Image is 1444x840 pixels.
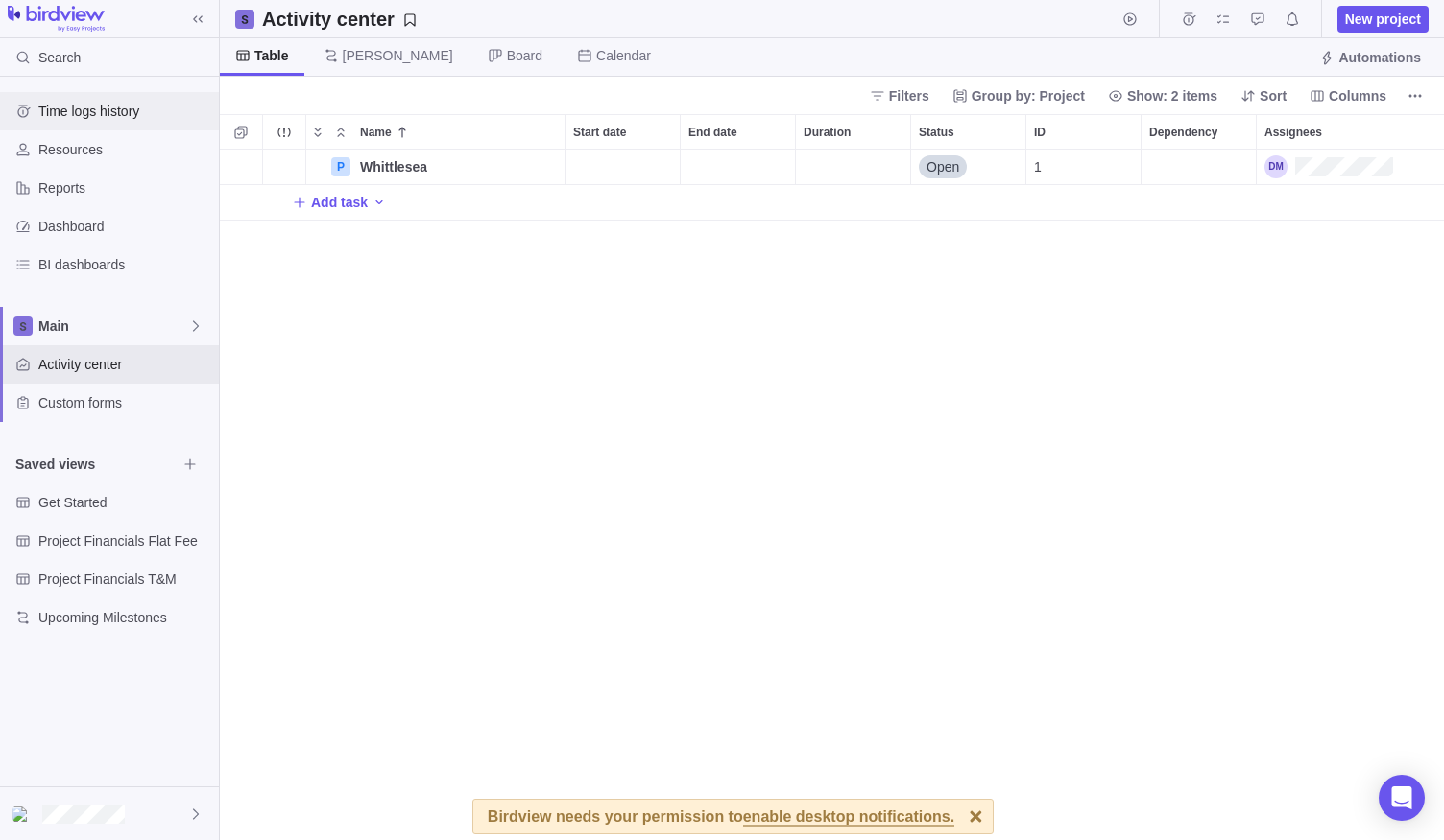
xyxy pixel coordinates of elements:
span: End date [688,123,737,142]
span: Columns [1329,86,1386,105]
span: Main [38,316,188,336]
span: Time logs history [38,102,211,121]
span: Columns [1302,82,1394,109]
span: Add task [292,189,368,216]
div: ID [1026,150,1142,185]
span: Get Started [38,493,211,512]
span: Selection mode [228,119,254,146]
span: Collapse [329,119,352,146]
span: Browse views [177,451,204,478]
span: Filters [889,86,929,105]
span: Open [927,157,959,176]
div: Status [911,150,1026,185]
span: Start timer [1117,6,1143,33]
span: My assignments [1210,6,1237,33]
div: Name [306,150,566,185]
span: Save your current layout and filters as a View [254,6,425,33]
div: P [331,157,350,176]
a: Notifications [1279,14,1306,30]
span: Custom forms [38,393,211,412]
span: Reports [38,178,211,198]
div: Birdview needs your permission to [488,800,954,833]
span: New project [1345,10,1421,29]
span: Duration [804,123,851,142]
span: Assignees [1264,123,1322,142]
span: Automations [1312,44,1429,71]
span: Show: 2 items [1100,82,1225,109]
span: Upcoming Milestones [38,608,211,627]
span: Group by: Project [972,86,1085,105]
span: ID [1034,123,1046,142]
span: BI dashboards [38,255,211,274]
div: Whittlesea [352,150,565,184]
span: Status [919,123,954,142]
div: End date [681,115,795,149]
div: Duration [796,150,911,185]
span: Activity center [38,355,211,374]
span: Add task [311,193,368,212]
span: Start date [573,123,626,142]
span: Time logs [1175,6,1202,33]
div: Trouble indication [263,150,306,185]
div: Status [911,115,1025,149]
span: New project [1337,6,1429,33]
span: 1 [1034,157,1042,176]
span: Sort [1233,82,1294,109]
span: Saved views [15,455,177,474]
span: Calendar [596,46,651,65]
span: Dashboard [38,217,211,236]
span: Board [507,46,542,65]
div: Dependency [1142,150,1257,185]
div: Duration [796,115,910,149]
span: Group by: Project [945,82,1093,109]
span: Show: 2 items [1127,86,1217,105]
span: Filters [862,82,937,109]
span: [PERSON_NAME] [343,46,453,65]
div: Daniel Matlijoski [1264,155,1288,178]
span: Project Financials T&M [38,570,211,589]
img: logo [8,6,105,33]
div: Open Intercom Messenger [1379,775,1425,821]
a: Time logs [1175,14,1202,30]
span: Search [38,48,81,67]
a: My assignments [1210,14,1237,30]
a: Approval requests [1244,14,1271,30]
span: Expand [306,119,329,146]
div: Dependency [1142,115,1256,149]
div: Kaya Kurtuldu [12,803,35,826]
div: ID [1026,115,1141,149]
span: Sort [1260,86,1287,105]
span: Automations [1338,48,1421,67]
span: Name [360,123,392,142]
h2: Activity center [262,6,395,33]
div: Start date [566,150,681,185]
div: Start date [566,115,680,149]
span: Whittlesea [360,157,427,176]
span: Add activity [372,189,387,216]
span: Approval requests [1244,6,1271,33]
div: End date [681,150,796,185]
div: 1 [1026,150,1141,184]
span: More actions [1402,82,1429,109]
div: Open [911,150,1025,184]
div: Name [352,115,565,149]
span: Notifications [1279,6,1306,33]
span: Project Financials Flat Fee [38,531,211,550]
span: Dependency [1149,123,1217,142]
span: enable desktop notifications. [743,809,954,827]
img: Show [12,806,35,822]
span: Resources [38,140,211,159]
span: Table [254,46,289,65]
